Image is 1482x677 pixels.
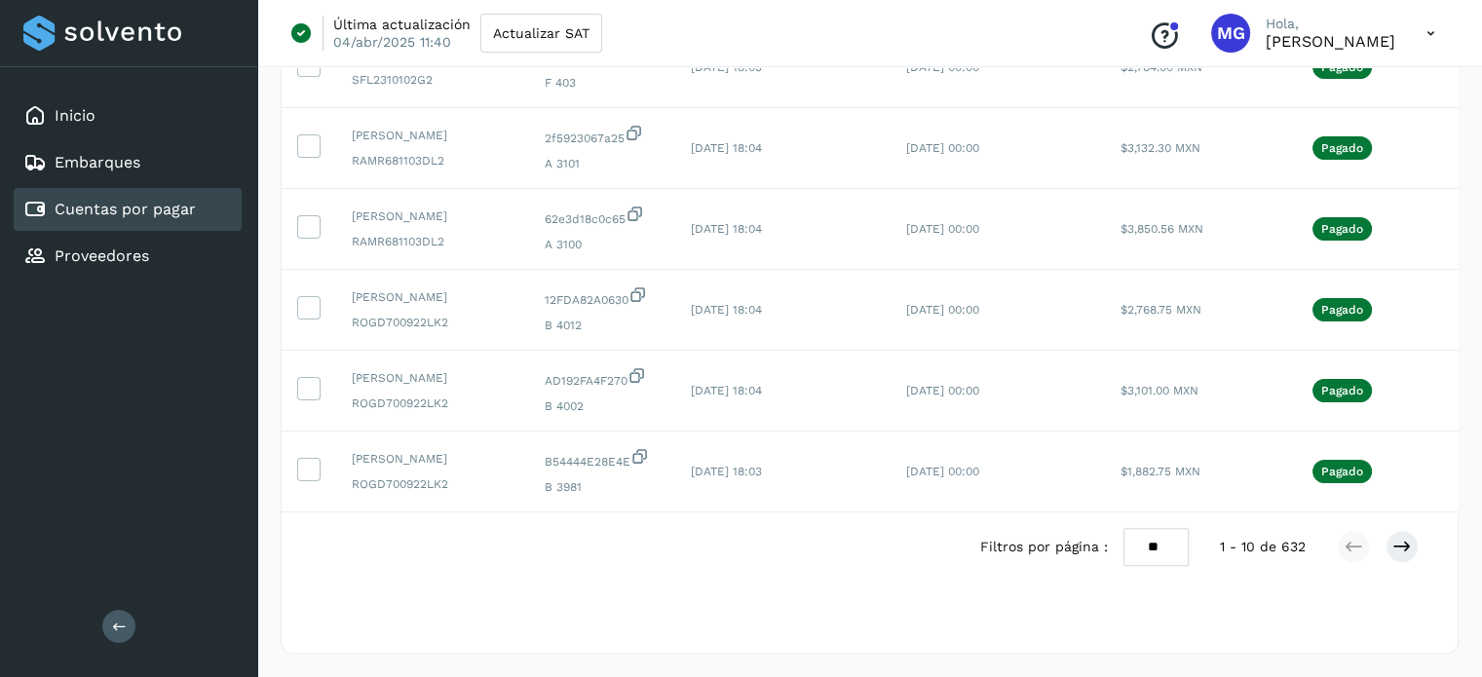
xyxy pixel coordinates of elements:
span: $3,132.30 MXN [1121,141,1200,155]
p: Pagado [1321,222,1363,236]
p: Pagado [1321,384,1363,397]
span: [DATE] 18:04 [691,384,762,397]
span: B 4012 [545,317,660,334]
span: B54444E28E4E [545,447,660,470]
span: Filtros por página : [980,537,1108,557]
span: 1 - 10 de 632 [1220,537,1306,557]
span: [DATE] 18:03 [691,465,762,478]
span: [PERSON_NAME] [352,127,513,144]
span: A 3101 [545,155,660,172]
div: Proveedores [14,235,242,278]
span: B 3981 [545,478,660,496]
span: $1,882.75 MXN [1121,465,1200,478]
div: Cuentas por pagar [14,188,242,231]
span: [DATE] 18:04 [691,141,762,155]
span: B 4002 [545,397,660,415]
p: Pagado [1321,141,1363,155]
span: [DATE] 18:05 [691,60,762,74]
p: 04/abr/2025 11:40 [333,33,451,51]
span: 2f5923067a25 [545,124,660,147]
a: Proveedores [55,246,149,265]
a: Embarques [55,153,140,171]
span: RAMR681103DL2 [352,233,513,250]
span: $2,768.75 MXN [1121,303,1201,317]
span: [DATE] 00:00 [906,303,979,317]
p: Hola, [1266,16,1395,32]
span: [DATE] 18:04 [691,303,762,317]
span: SFL2310102G2 [352,71,513,89]
span: 62e3d18c0c65 [545,205,660,228]
span: AD192FA4F270 [545,366,660,390]
span: [DATE] 00:00 [906,141,979,155]
span: ROGD700922LK2 [352,314,513,331]
span: $3,101.00 MXN [1121,384,1198,397]
p: Pagado [1321,60,1363,74]
div: Inicio [14,94,242,137]
span: $3,850.56 MXN [1121,222,1203,236]
span: [DATE] 00:00 [906,222,979,236]
p: Pagado [1321,465,1363,478]
span: 12FDA82A0630 [545,285,660,309]
p: Pagado [1321,303,1363,317]
div: Embarques [14,141,242,184]
span: ROGD700922LK2 [352,395,513,412]
span: $2,784.00 MXN [1121,60,1202,74]
span: ROGD700922LK2 [352,475,513,493]
span: F 403 [545,74,660,92]
span: [PERSON_NAME] [352,207,513,225]
span: Actualizar SAT [493,26,589,40]
span: [PERSON_NAME] [352,369,513,387]
span: RAMR681103DL2 [352,152,513,169]
span: [DATE] 00:00 [906,384,979,397]
span: [DATE] 00:00 [906,60,979,74]
button: Actualizar SAT [480,14,602,53]
span: [PERSON_NAME] [352,450,513,468]
a: Inicio [55,106,95,125]
span: [DATE] 18:04 [691,222,762,236]
span: [DATE] 00:00 [906,465,979,478]
span: [PERSON_NAME] [352,288,513,306]
a: Cuentas por pagar [55,200,196,218]
span: A 3100 [545,236,660,253]
p: Mariana Gonzalez Suarez [1266,32,1395,51]
p: Última actualización [333,16,471,33]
